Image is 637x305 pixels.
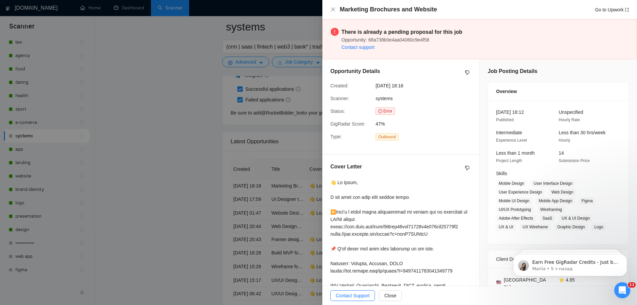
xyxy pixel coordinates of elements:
[549,188,576,196] span: Web Design
[559,109,583,115] span: Unspecified
[341,37,429,43] span: Opportunity: 68a738b0e4aa04060c9e4f58
[378,109,382,113] span: exclamation-circle
[336,292,370,299] span: Contact Support
[625,8,629,12] span: export
[614,282,630,298] iframe: Intercom live chat
[463,164,471,172] button: dislike
[559,138,570,143] span: Hourly
[376,82,476,89] span: [DATE] 18:16
[496,138,527,143] span: Experience Level
[376,133,399,141] span: Outbound
[628,282,636,288] span: 11
[496,150,535,156] span: Less than 1 month
[496,250,621,268] div: Client Details
[531,180,575,187] span: User Interface Design
[595,7,629,12] a: Go to Upworkexport
[496,188,545,196] span: User Experience Design
[579,197,595,205] span: Figma
[496,197,532,205] span: Mobile UI Design
[496,171,507,176] span: Skills
[341,45,375,50] a: Contact support
[463,69,471,77] button: dislike
[538,206,565,213] span: Wireframing
[330,163,362,171] h5: Cover Letter
[465,70,470,75] span: dislike
[376,120,476,128] span: 47%
[496,88,517,95] span: Overview
[341,29,462,35] strong: There is already a pending proposal for this job
[536,197,575,205] span: Mobile App Design
[559,130,606,135] span: Less than 30 hrs/week
[496,118,514,122] span: Published
[330,96,349,101] span: Scanner:
[559,215,592,222] span: UX & UI Design
[340,5,437,14] h4: Marketing Brochures and Website
[496,280,501,285] img: 🇺🇸
[555,223,588,231] span: Graphic Design
[330,83,348,88] span: Created:
[330,134,342,139] span: Type:
[376,107,395,115] span: Error
[496,130,522,135] span: Intermediate
[591,223,606,231] span: Logo
[496,180,527,187] span: Mobile Design
[330,121,365,127] span: GigRadar Score:
[496,158,522,163] span: Project Length
[496,223,516,231] span: UX & UI
[559,158,590,163] span: Submission Price
[465,165,470,171] span: dislike
[376,96,393,101] span: systems
[330,67,380,75] h5: Opportunity Details
[488,67,537,75] h5: Job Posting Details
[496,109,524,115] span: [DATE] 18:12
[330,290,375,301] button: Contact Support
[384,292,396,299] span: Close
[330,7,336,12] button: Close
[559,118,580,122] span: Hourly Rate
[540,215,555,222] span: SaaS
[559,150,564,156] span: 14
[330,7,336,12] span: close
[520,223,550,231] span: UX Wireframe
[496,215,536,222] span: Adobe After Effects
[503,240,637,287] iframe: Intercom notifications сообщение
[330,108,345,114] span: Status:
[379,290,402,301] button: Close
[496,206,534,213] span: UI/UX Prototyping
[331,28,339,36] span: exclamation-circle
